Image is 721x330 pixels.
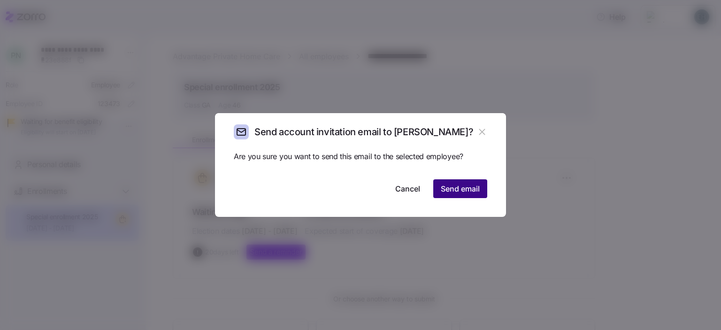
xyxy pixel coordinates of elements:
button: Cancel [388,179,428,198]
span: Cancel [395,183,420,194]
span: Send email [441,183,480,194]
h2: Send account invitation email to [PERSON_NAME]? [254,126,473,138]
button: Send email [433,179,487,198]
span: Are you sure you want to send this email to the selected employee? [234,151,487,162]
